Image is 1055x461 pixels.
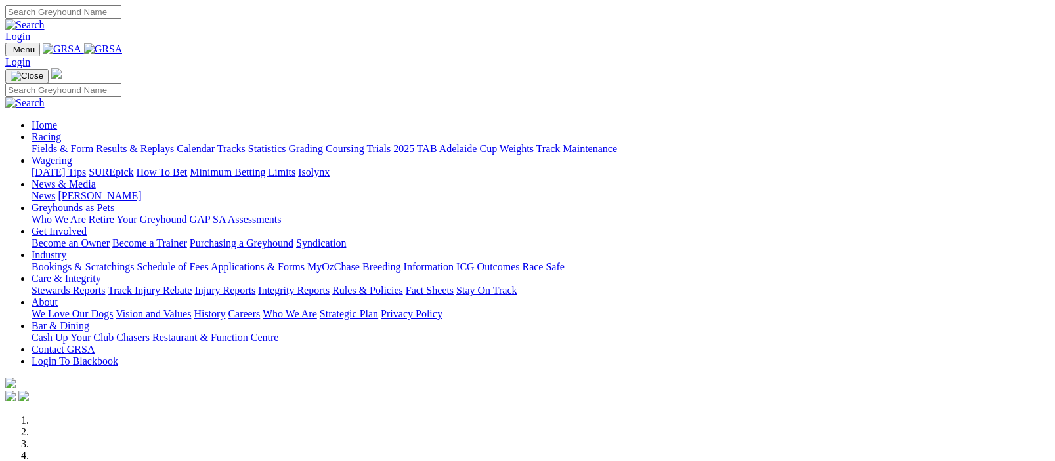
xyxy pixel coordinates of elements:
[5,56,30,68] a: Login
[32,344,95,355] a: Contact GRSA
[5,97,45,109] img: Search
[307,261,360,272] a: MyOzChase
[116,332,278,343] a: Chasers Restaurant & Function Centre
[32,202,114,213] a: Greyhounds as Pets
[228,308,260,319] a: Careers
[13,45,35,54] span: Menu
[11,71,43,81] img: Close
[366,143,391,154] a: Trials
[32,167,1050,178] div: Wagering
[32,237,1050,249] div: Get Involved
[32,178,96,190] a: News & Media
[43,43,81,55] img: GRSA
[211,261,305,272] a: Applications & Forms
[84,43,123,55] img: GRSA
[5,391,16,401] img: facebook.svg
[190,214,282,225] a: GAP SA Assessments
[32,355,118,367] a: Login To Blackbook
[332,285,403,296] a: Rules & Policies
[5,5,121,19] input: Search
[32,261,1050,273] div: Industry
[32,190,1050,202] div: News & Media
[32,285,105,296] a: Stewards Reports
[263,308,317,319] a: Who We Are
[320,308,378,319] a: Strategic Plan
[32,143,93,154] a: Fields & Form
[108,285,192,296] a: Track Injury Rebate
[456,285,517,296] a: Stay On Track
[32,155,72,166] a: Wagering
[194,308,225,319] a: History
[32,190,55,201] a: News
[190,237,293,249] a: Purchasing a Greyhound
[96,143,174,154] a: Results & Replays
[58,190,141,201] a: [PERSON_NAME]
[32,119,57,130] a: Home
[522,261,564,272] a: Race Safe
[112,237,187,249] a: Become a Trainer
[248,143,286,154] a: Statistics
[32,143,1050,155] div: Racing
[362,261,454,272] a: Breeding Information
[32,249,66,260] a: Industry
[5,43,40,56] button: Toggle navigation
[116,308,191,319] a: Vision and Values
[32,296,58,308] a: About
[32,167,86,178] a: [DATE] Tips
[32,273,101,284] a: Care & Integrity
[32,308,1050,320] div: About
[326,143,364,154] a: Coursing
[298,167,330,178] a: Isolynx
[456,261,519,272] a: ICG Outcomes
[18,391,29,401] img: twitter.svg
[406,285,454,296] a: Fact Sheets
[32,214,1050,226] div: Greyhounds as Pets
[32,332,1050,344] div: Bar & Dining
[51,68,62,79] img: logo-grsa-white.png
[32,131,61,142] a: Racing
[5,378,16,388] img: logo-grsa-white.png
[5,83,121,97] input: Search
[32,237,110,249] a: Become an Owner
[194,285,255,296] a: Injury Reports
[381,308,442,319] a: Privacy Policy
[393,143,497,154] a: 2025 TAB Adelaide Cup
[32,332,114,343] a: Cash Up Your Club
[5,31,30,42] a: Login
[500,143,534,154] a: Weights
[289,143,323,154] a: Grading
[217,143,246,154] a: Tracks
[536,143,617,154] a: Track Maintenance
[5,19,45,31] img: Search
[258,285,330,296] a: Integrity Reports
[89,214,187,225] a: Retire Your Greyhound
[190,167,295,178] a: Minimum Betting Limits
[32,226,87,237] a: Get Involved
[137,167,188,178] a: How To Bet
[296,237,346,249] a: Syndication
[5,69,49,83] button: Toggle navigation
[32,285,1050,296] div: Care & Integrity
[32,261,134,272] a: Bookings & Scratchings
[89,167,133,178] a: SUREpick
[32,214,86,225] a: Who We Are
[32,320,89,331] a: Bar & Dining
[32,308,113,319] a: We Love Our Dogs
[177,143,215,154] a: Calendar
[137,261,208,272] a: Schedule of Fees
